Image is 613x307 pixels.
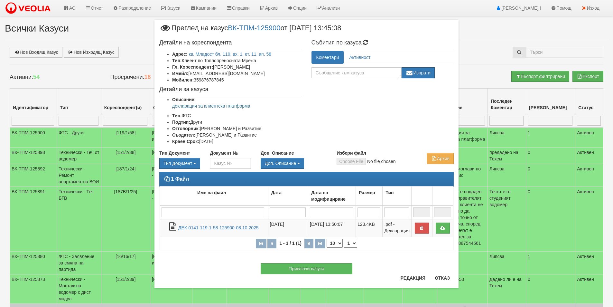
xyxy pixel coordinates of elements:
[304,239,313,248] button: Следваща страница
[172,64,302,70] li: [PERSON_NAME]
[172,113,182,118] b: Тип:
[432,186,453,206] td: : No sort applied, activate to apply an ascending sort
[344,51,375,64] a: Активност
[172,119,302,125] li: Други
[261,158,327,169] div: Двоен клик, за изчистване на избраната стойност.
[159,158,200,169] div: Двоен клик, за изчистване на избраната стойност.
[268,219,308,237] td: [DATE]
[159,40,302,46] h4: Детайли на кореспондента
[308,186,356,206] td: Дата на модифициране: No sort applied, activate to apply an ascending sort
[311,190,346,202] b: Дата на модифициране
[172,139,199,144] b: Краен Срок:
[172,70,302,77] li: [EMAIL_ADDRESS][DOMAIN_NAME]
[327,239,343,248] select: Брой редове на страница
[228,24,280,32] a: ВК-ТПМ-125900
[171,176,189,182] strong: 1 Файл
[172,57,302,64] li: Клиент по Топлопреносната Мрежа
[172,138,302,145] li: [DATE]
[172,132,302,138] li: [PERSON_NAME] и Развитие
[163,161,192,166] span: Тип Документ
[383,186,412,206] td: Тип: No sort applied, activate to apply an ascending sort
[311,51,344,64] a: Коментари
[315,239,325,248] button: Последна страница
[172,120,190,125] b: Подтип:
[396,273,429,283] button: Редакция
[411,186,432,206] td: : No sort applied, activate to apply an ascending sort
[427,153,454,164] button: Архив
[267,239,276,248] button: Предишна страница
[159,86,302,93] h4: Детайли за казуса
[160,219,453,237] tr: ДЕК-0141-119-1-58-125900-08.10.2025.pdf - Декларация
[172,71,188,76] b: Имейл:
[172,77,194,82] b: Мобилен:
[172,125,302,132] li: [PERSON_NAME] и Развитие
[261,158,304,169] button: Доп. Описание
[344,239,357,248] select: Страница номер
[189,52,272,57] a: кв. Младост бл. 119, вх. 1, ет. 11, ап. 58
[172,103,302,109] p: декларация за клиентска платформа
[261,263,352,274] button: Приключи казуса
[337,150,366,156] label: Избери файл
[172,77,302,83] li: 359876787845
[356,219,383,237] td: 123.4KB
[160,186,268,206] td: Име на файл: No sort applied, activate to apply an ascending sort
[268,186,308,206] td: Дата: No sort applied, activate to apply an ascending sort
[256,239,266,248] button: Първа страница
[172,112,302,119] li: ФТС
[261,150,294,156] label: Доп. Описание
[271,190,282,195] b: Дата
[210,158,251,169] input: Казус №
[210,150,237,156] label: Документ №
[385,190,394,195] b: Тип
[197,190,226,195] b: Име на файл
[159,150,190,156] label: Тип Документ
[178,225,259,230] a: ДЕК-0141-119-1-58-125900-08.10.2025
[172,64,213,70] b: Гл. Кореспондент:
[159,24,341,36] span: Преглед на казус от [DATE] 13:45:08
[172,58,182,63] b: Тип:
[311,40,454,46] h4: Събития по казуса
[383,219,412,237] td: .pdf - Декларация
[172,126,200,131] b: Отговорник:
[402,67,435,78] button: Изпрати
[278,241,303,246] span: 1 - 1 / 1 (1)
[308,219,356,237] td: [DATE] 13:50:07
[159,158,200,169] button: Тип Документ
[172,132,195,138] b: Създател:
[356,186,383,206] td: Размер: No sort applied, activate to apply an ascending sort
[431,273,454,283] button: Отказ
[359,190,375,195] b: Размер
[172,52,188,57] b: Адрес:
[265,161,296,166] span: Доп. Описание
[172,97,196,102] b: Описание:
